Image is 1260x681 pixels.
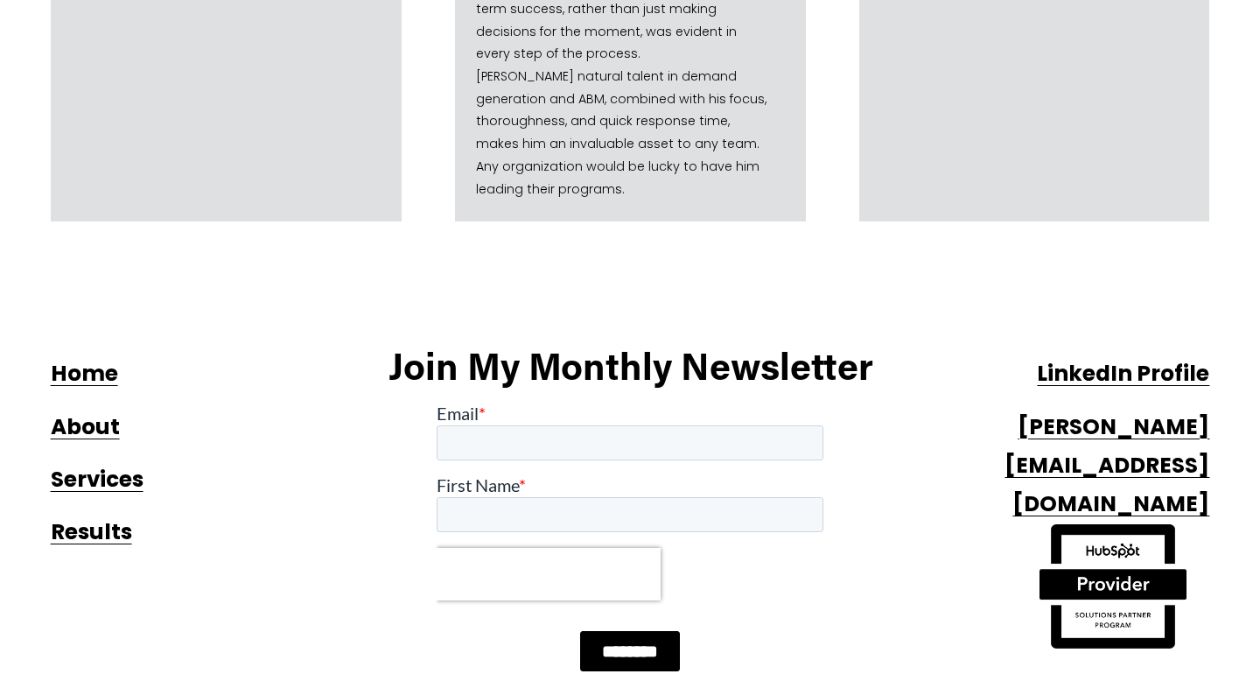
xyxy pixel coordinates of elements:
a: Services [51,460,143,499]
a: Results [51,513,132,551]
strong: Results [51,516,132,547]
strong: Home [51,358,118,389]
strong: Services [51,464,143,495]
strong: About [51,411,120,442]
a: [PERSON_NAME][EMAIL_ADDRESS][DOMAIN_NAME] [920,408,1209,524]
strong: LinkedIn Profile [1037,358,1209,389]
a: LinkedIn Profile [1037,355,1209,393]
a: About [51,408,120,446]
strong: [PERSON_NAME][EMAIL_ADDRESS][DOMAIN_NAME] [1004,411,1209,520]
a: Home [51,355,118,393]
strong: Join My Monthly Newsletter [388,340,873,390]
